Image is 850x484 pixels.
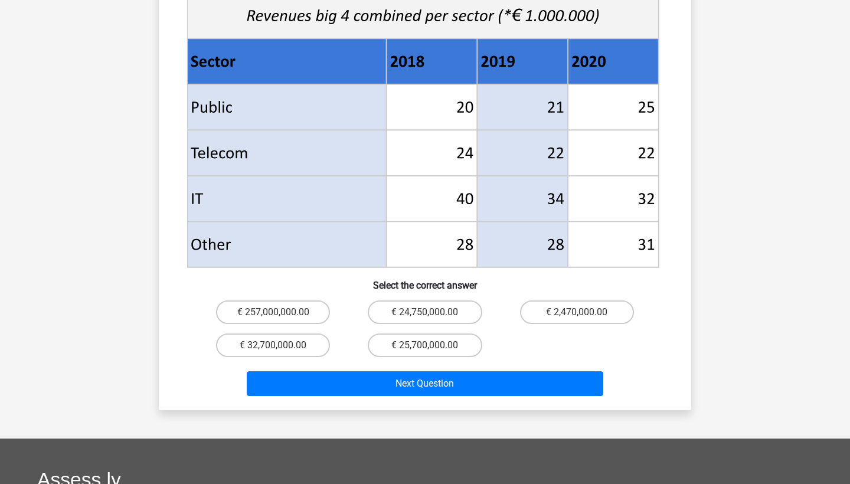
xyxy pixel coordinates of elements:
[178,270,672,291] h6: Select the correct answer
[368,333,482,357] label: € 25,700,000.00
[247,371,604,396] button: Next Question
[216,300,330,324] label: € 257,000,000.00
[368,300,482,324] label: € 24,750,000.00
[216,333,330,357] label: € 32,700,000.00
[520,300,634,324] label: € 2,470,000.00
